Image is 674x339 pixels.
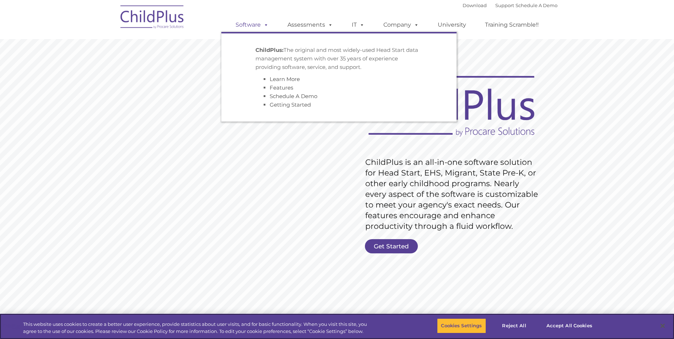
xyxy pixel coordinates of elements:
[365,239,418,253] a: Get Started
[270,76,300,82] a: Learn More
[463,2,487,8] a: Download
[478,18,546,32] a: Training Scramble!!
[463,2,557,8] font: |
[270,93,317,99] a: Schedule A Demo
[270,84,293,91] a: Features
[255,46,422,71] p: The original and most widely-used Head Start data management system with over 35 years of experie...
[228,18,276,32] a: Software
[270,101,311,108] a: Getting Started
[117,0,188,36] img: ChildPlus by Procare Solutions
[492,318,536,333] button: Reject All
[437,318,486,333] button: Cookies Settings
[495,2,514,8] a: Support
[365,157,541,232] rs-layer: ChildPlus is an all-in-one software solution for Head Start, EHS, Migrant, State Pre-K, or other ...
[280,18,340,32] a: Assessments
[543,318,596,333] button: Accept All Cookies
[376,18,426,32] a: Company
[516,2,557,8] a: Schedule A Demo
[255,47,284,53] strong: ChildPlus:
[345,18,372,32] a: IT
[655,318,670,334] button: Close
[23,321,371,335] div: This website uses cookies to create a better user experience, provide statistics about user visit...
[431,18,473,32] a: University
